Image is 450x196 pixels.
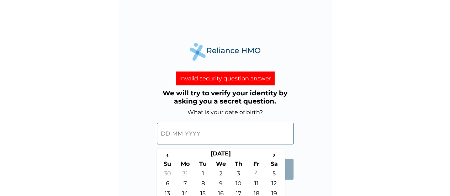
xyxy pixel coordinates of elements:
[159,180,176,190] td: 6
[176,170,194,180] td: 31
[194,170,212,180] td: 1
[265,160,283,170] th: Sa
[212,170,230,180] td: 2
[212,180,230,190] td: 9
[248,160,265,170] th: Fr
[159,170,176,180] td: 30
[187,109,263,116] label: What is your date of birth?
[176,180,194,190] td: 7
[248,170,265,180] td: 4
[230,180,248,190] td: 10
[194,160,212,170] th: Tu
[230,160,248,170] th: Th
[248,180,265,190] td: 11
[230,170,248,180] td: 3
[159,160,176,170] th: Su
[265,150,283,159] span: ›
[176,160,194,170] th: Mo
[176,71,275,85] div: Invalid security question answer
[157,89,293,105] h3: We will try to verify your identity by asking you a secret question.
[157,123,293,144] input: DD-MM-YYYY
[176,150,265,160] th: [DATE]
[265,170,283,180] td: 5
[190,43,261,61] img: Reliance Health's Logo
[159,150,176,159] span: ‹
[265,180,283,190] td: 12
[212,160,230,170] th: We
[194,180,212,190] td: 8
